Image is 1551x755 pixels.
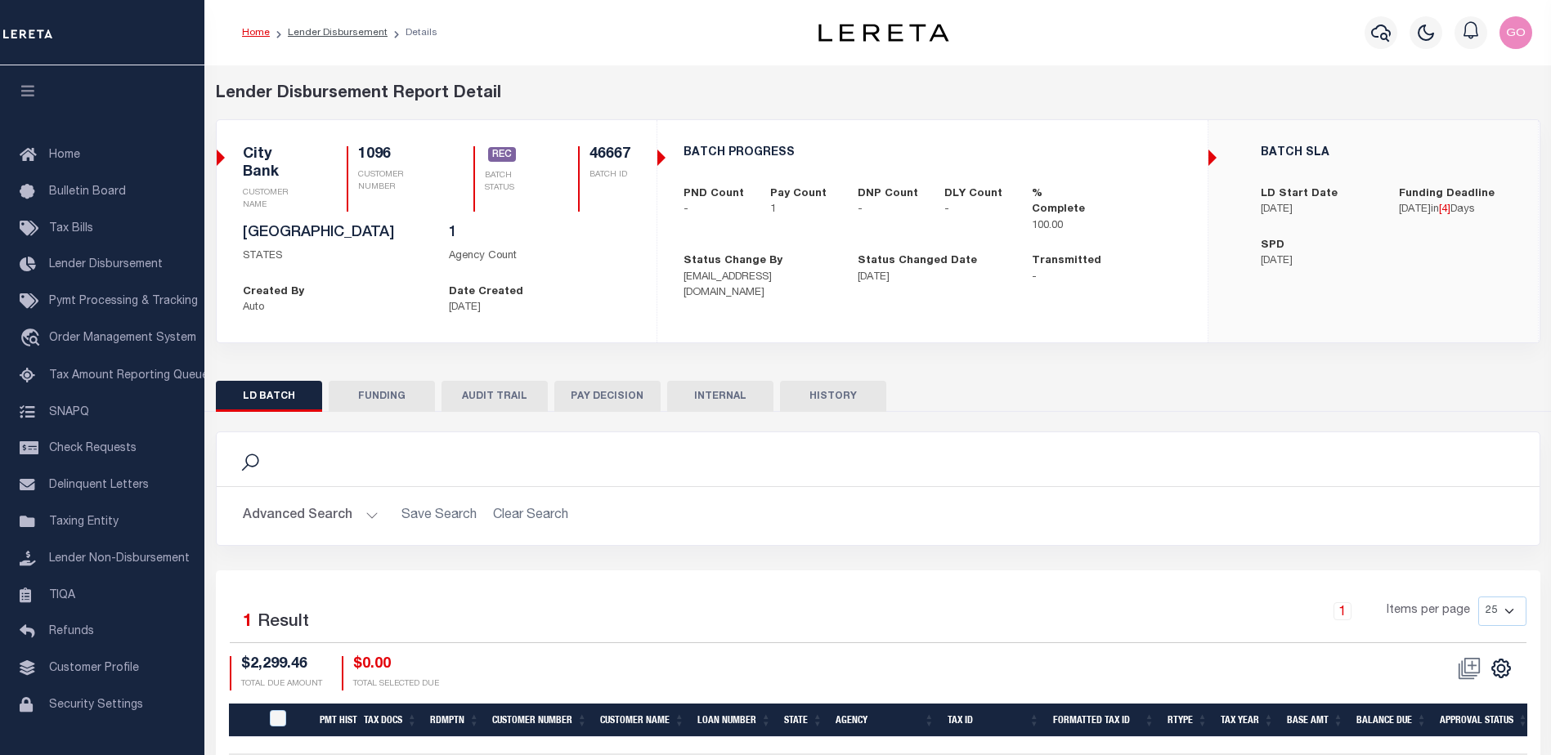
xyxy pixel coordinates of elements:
th: Pmt Hist [313,704,357,737]
label: DNP Count [858,186,918,203]
button: INTERNAL [667,381,773,412]
th: Balance Due: activate to sort column ascending [1350,704,1433,737]
p: [DATE] [1261,253,1374,270]
label: LD Start Date [1261,186,1338,203]
h5: City Bank [243,146,307,181]
th: PayeePmtBatchStatus [260,704,313,737]
label: % Complete [1032,186,1095,218]
p: 100.00 [1032,218,1095,235]
th: Agency: activate to sort column ascending [829,704,941,737]
label: Result [258,610,309,636]
th: &nbsp;&nbsp;&nbsp;&nbsp;&nbsp;&nbsp;&nbsp;&nbsp;&nbsp;&nbsp; [229,704,260,737]
span: Order Management System [49,333,196,344]
span: Delinquent Letters [49,480,149,491]
label: Status Changed Date [858,253,977,270]
label: Funding Deadline [1399,186,1495,203]
span: Home [49,150,80,161]
h5: 46667 [589,146,630,164]
span: Pymt Processing & Tracking [49,296,198,307]
button: Advanced Search [243,500,379,532]
span: Status should not be "REC" to perform this action. [1450,656,1488,681]
p: 1 [770,202,833,218]
h4: $0.00 [353,656,439,674]
label: Status Change By [684,253,782,270]
p: Agency Count [449,248,630,265]
a: 1 [1334,602,1352,620]
p: [EMAIL_ADDRESS][DOMAIN_NAME] [684,270,833,302]
p: - [684,202,746,218]
h5: 1 [449,225,630,243]
div: Lender Disbursement Report Detail [216,82,1540,106]
span: Bulletin Board [49,186,126,198]
button: AUDIT TRAIL [442,381,548,412]
th: State: activate to sort column ascending [778,704,829,737]
span: REC [488,147,516,162]
span: SNAPQ [49,406,89,418]
span: TIQA [49,589,75,601]
span: Lender Non-Disbursement [49,553,190,565]
label: Pay Count [770,186,827,203]
p: CUSTOMER NUMBER [358,169,435,194]
th: Customer Number: activate to sort column ascending [486,704,594,737]
i: travel_explore [20,328,46,350]
span: Check Requests [49,443,137,454]
span: [ ] [1439,204,1450,215]
span: [DATE] [1399,204,1431,215]
p: BATCH STATUS [485,170,539,194]
th: Customer Name: activate to sort column ascending [594,704,691,737]
button: PAY DECISION [554,381,661,412]
button: HISTORY [780,381,886,412]
p: TOTAL DUE AMOUNT [241,678,322,690]
p: - [858,202,921,218]
button: LD BATCH [216,381,322,412]
h4: $2,299.46 [241,656,322,674]
span: 1 [243,614,253,631]
span: Tax Amount Reporting Queue [49,370,208,382]
h5: BATCH SLA [1261,146,1513,160]
label: Created By [243,284,304,301]
h5: [GEOGRAPHIC_DATA] [243,225,424,243]
label: Date Created [449,284,523,301]
p: TOTAL SELECTED DUE [353,678,439,690]
span: Tax Bills [49,223,93,235]
th: Base Amt: activate to sort column ascending [1280,704,1350,737]
a: Lender Disbursement [288,28,388,38]
li: Details [388,25,437,40]
p: CUSTOMER NAME [243,187,307,212]
th: RType: activate to sort column ascending [1161,704,1214,737]
img: svg+xml;base64,PHN2ZyB4bWxucz0iaHR0cDovL3d3dy53My5vcmcvMjAwMC9zdmciIHBvaW50ZXItZXZlbnRzPSJub25lIi... [1499,16,1532,49]
button: FUNDING [329,381,435,412]
label: DLY Count [944,186,1002,203]
a: Home [242,28,270,38]
th: Loan Number: activate to sort column ascending [691,704,778,737]
span: Refunds [49,626,94,637]
p: - [944,202,1007,218]
span: Customer Profile [49,663,139,674]
p: STATES [243,248,424,265]
span: Taxing Entity [49,516,119,528]
span: 4 [1441,204,1447,215]
img: logo-dark.svg [818,24,949,42]
span: Lender Disbursement [49,259,163,270]
p: [DATE] [858,270,1007,286]
p: [DATE] [449,300,630,316]
span: Security Settings [49,699,143,711]
th: Tax Year: activate to sort column ascending [1214,704,1280,737]
p: Auto [243,300,424,316]
label: Transmitted [1032,253,1101,270]
p: in Days [1399,202,1513,218]
h5: BATCH PROGRESS [684,146,1181,160]
label: SPD [1261,238,1284,254]
label: PND Count [684,186,744,203]
span: Items per page [1387,602,1470,620]
th: Tax Id: activate to sort column ascending [941,704,1047,737]
a: REC [488,148,516,163]
th: Formatted Tax Id: activate to sort column ascending [1047,704,1162,737]
th: Approval Status: activate to sort column ascending [1433,704,1535,737]
th: Rdmptn: activate to sort column ascending [424,704,486,737]
p: [DATE] [1261,202,1374,218]
h5: 1096 [358,146,435,164]
p: - [1032,270,1181,286]
th: Tax Docs: activate to sort column ascending [357,704,424,737]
